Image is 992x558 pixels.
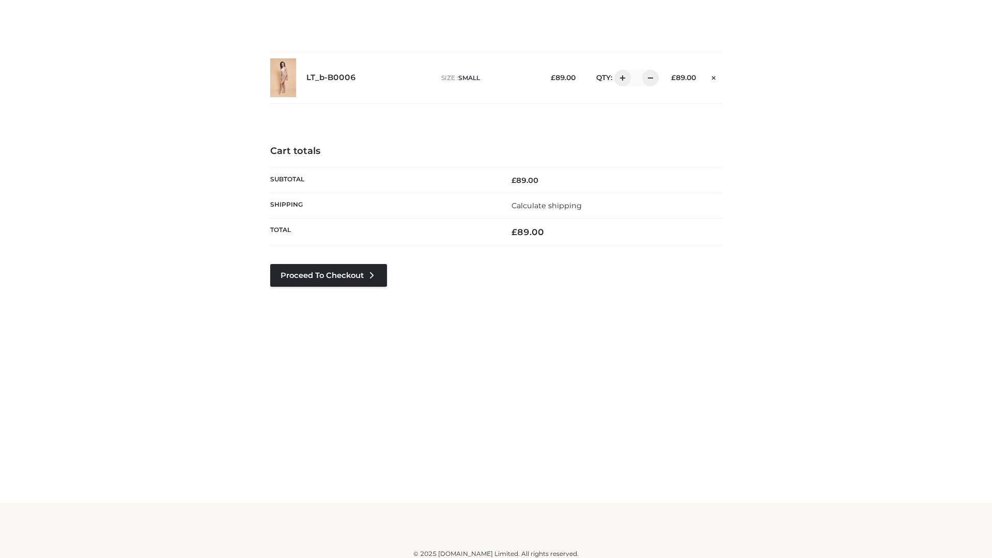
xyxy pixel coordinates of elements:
bdi: 89.00 [551,73,576,82]
a: Remove this item [706,70,722,83]
th: Shipping [270,193,496,218]
div: QTY: [586,70,655,86]
span: SMALL [458,74,480,82]
bdi: 89.00 [512,227,544,237]
span: £ [671,73,676,82]
a: Calculate shipping [512,201,582,210]
h4: Cart totals [270,146,722,157]
img: LT_b-B0006 - SMALL [270,58,296,97]
span: £ [512,227,517,237]
bdi: 89.00 [671,73,696,82]
a: LT_b-B0006 [306,73,356,83]
span: £ [551,73,555,82]
th: Total [270,219,496,246]
bdi: 89.00 [512,176,538,185]
a: Proceed to Checkout [270,264,387,287]
th: Subtotal [270,167,496,193]
p: size : [441,73,535,83]
span: £ [512,176,516,185]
